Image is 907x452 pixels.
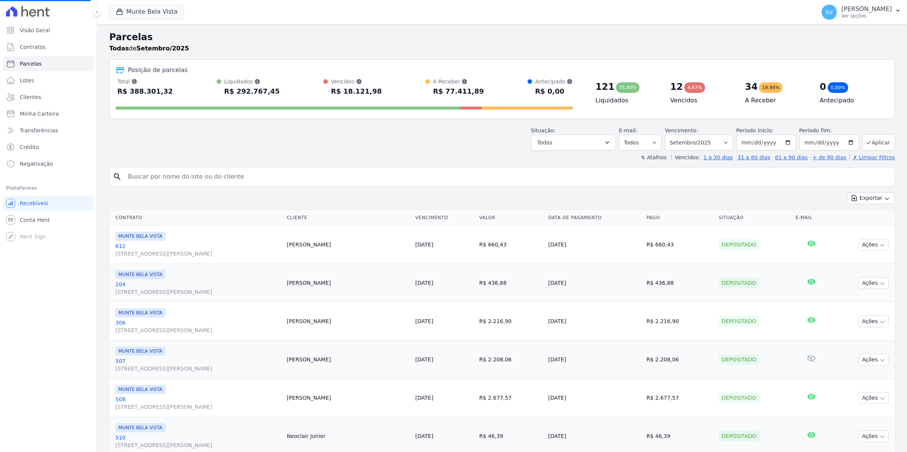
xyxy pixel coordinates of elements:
div: Depositado [719,239,759,250]
td: [PERSON_NAME] [284,264,413,302]
td: R$ 436,88 [476,264,545,302]
td: [DATE] [545,264,644,302]
p: de [109,44,189,53]
strong: Todas [109,45,129,52]
span: [STREET_ADDRESS][PERSON_NAME] [115,250,281,257]
div: 75,40% [616,82,639,93]
button: Ações [858,315,889,327]
label: ↯ Atalhos [641,154,666,160]
span: Todos [537,138,552,147]
span: Minha Carteira [20,110,59,118]
div: 0 [820,81,826,93]
a: Clientes [3,89,94,105]
th: E-mail [792,210,830,226]
a: [DATE] [415,433,433,439]
span: MUNTE BELA VISTA [115,308,165,317]
span: MUNTE BELA VISTA [115,423,165,432]
div: Antecipado [535,78,573,85]
th: Valor [476,210,545,226]
div: Vencidos [331,78,382,85]
div: Depositado [719,431,759,441]
a: Minha Carteira [3,106,94,121]
a: 61 a 90 dias [775,154,808,160]
th: Pago [643,210,715,226]
td: [PERSON_NAME] [284,379,413,417]
div: R$ 0,00 [535,85,573,97]
a: [DATE] [415,395,433,401]
strong: Setembro/2025 [137,45,189,52]
span: Conta Hent [20,216,50,224]
a: Crédito [3,140,94,155]
h4: Liquidados [595,96,658,105]
span: Recebíveis [20,199,48,207]
span: Negativação [20,160,53,168]
button: Todos [531,135,616,151]
span: [STREET_ADDRESS][PERSON_NAME] [115,365,281,372]
span: SV [826,9,833,15]
td: [PERSON_NAME] [284,302,413,341]
td: R$ 2.216,90 [643,302,715,341]
label: Período Fim: [799,127,859,135]
span: [STREET_ADDRESS][PERSON_NAME] [115,288,281,296]
td: [DATE] [545,341,644,379]
label: Período Inicío: [736,127,773,133]
a: + de 90 dias [813,154,846,160]
a: [DATE] [415,280,433,286]
a: [DATE] [415,242,433,248]
a: Recebíveis [3,196,94,211]
span: MUNTE BELA VISTA [115,385,165,394]
a: Parcelas [3,56,94,71]
div: A Receber [433,78,484,85]
a: 1 a 30 dias [704,154,733,160]
a: 508[STREET_ADDRESS][PERSON_NAME] [115,395,281,411]
a: Conta Hent [3,212,94,228]
a: Contratos [3,39,94,55]
div: R$ 77.411,89 [433,85,484,97]
div: 34 [745,81,757,93]
button: Exportar [847,192,895,204]
div: Depositado [719,278,759,288]
td: R$ 660,43 [476,226,545,264]
span: Visão Geral [20,27,50,34]
a: 306[STREET_ADDRESS][PERSON_NAME] [115,319,281,334]
span: MUNTE BELA VISTA [115,270,165,279]
a: 507[STREET_ADDRESS][PERSON_NAME] [115,357,281,372]
div: Total [117,78,173,85]
td: [PERSON_NAME] [284,341,413,379]
div: 0,00% [828,82,848,93]
div: R$ 388.301,32 [117,85,173,97]
td: [DATE] [545,379,644,417]
h2: Parcelas [109,30,895,44]
div: Depositado [719,392,759,403]
div: 19,94% [759,82,783,93]
h4: A Receber [745,96,808,105]
th: Situação [716,210,792,226]
a: 612[STREET_ADDRESS][PERSON_NAME] [115,242,281,257]
a: Transferências [3,123,94,138]
a: 204[STREET_ADDRESS][PERSON_NAME] [115,281,281,296]
label: Vencimento: [665,127,698,133]
td: R$ 2.208,06 [476,341,545,379]
td: R$ 436,88 [643,264,715,302]
td: R$ 2.208,06 [643,341,715,379]
button: Munte Bela Vista [109,5,184,19]
a: Lotes [3,73,94,88]
h4: Vencidos [670,96,733,105]
label: Situação: [531,127,556,133]
div: Depositado [719,316,759,326]
td: R$ 2.677,57 [643,379,715,417]
input: Buscar por nome do lote ou do cliente [123,169,891,184]
th: Contrato [109,210,284,226]
a: [DATE] [415,356,433,363]
span: Contratos [20,43,46,51]
a: Negativação [3,156,94,171]
button: Ações [858,392,889,404]
div: Depositado [719,354,759,365]
span: Lotes [20,77,34,84]
div: R$ 292.767,45 [224,85,280,97]
div: 4,67% [684,82,705,93]
div: Posição de parcelas [128,66,188,75]
td: R$ 2.216,90 [476,302,545,341]
label: Vencidos: [671,154,700,160]
div: 121 [595,81,614,93]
